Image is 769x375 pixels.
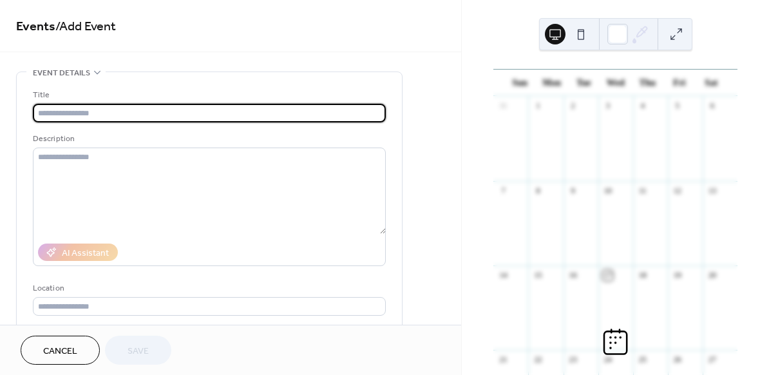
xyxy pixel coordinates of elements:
div: 24 [602,354,613,365]
div: 22 [533,354,544,365]
div: 10 [602,185,613,196]
a: Events [16,14,55,39]
div: 2 [567,101,578,111]
div: 18 [637,270,648,281]
div: 7 [498,185,509,196]
button: Cancel [21,336,100,365]
div: Mon [536,70,568,96]
div: 16 [567,270,578,281]
div: 11 [637,185,648,196]
div: Sat [695,70,727,96]
div: 27 [707,354,717,365]
div: Thu [631,70,663,96]
div: 23 [567,354,578,365]
div: 21 [498,354,509,365]
div: 9 [567,185,578,196]
div: 6 [707,101,717,111]
div: 1 [533,101,544,111]
div: Location [33,282,383,295]
div: 4 [637,101,648,111]
div: 5 [672,101,683,111]
div: Tue [567,70,600,96]
div: 25 [637,354,648,365]
div: 20 [707,270,717,281]
div: 15 [533,270,544,281]
span: / Add Event [55,14,116,39]
div: 31 [498,101,509,111]
div: Sun [504,70,536,96]
div: 14 [498,270,509,281]
div: 26 [672,354,683,365]
div: Wed [600,70,632,96]
div: 12 [672,185,683,196]
div: Description [33,132,383,146]
div: Fri [663,70,696,96]
div: 17 [602,270,613,281]
div: 8 [533,185,544,196]
span: Event details [33,66,90,80]
div: Title [33,88,383,102]
div: 3 [602,101,613,111]
span: Cancel [43,345,77,358]
div: 19 [672,270,683,281]
div: 13 [707,185,717,196]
